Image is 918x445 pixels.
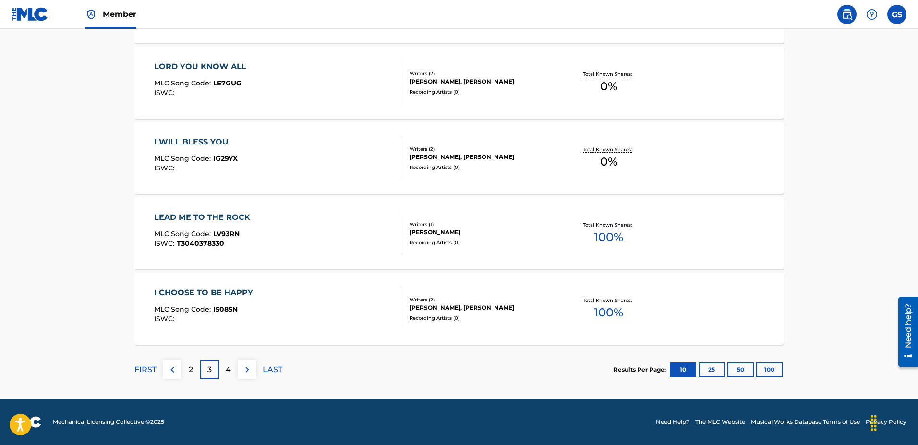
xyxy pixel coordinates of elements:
p: Results Per Page: [614,365,668,374]
button: 100 [756,362,783,377]
span: 0 % [600,78,617,95]
span: LE7GUG [213,79,242,87]
div: I CHOOSE TO BE HAPPY [154,287,258,299]
span: LV93RN [213,229,240,238]
p: Total Known Shares: [583,146,634,153]
div: Writers ( 2 ) [410,70,555,77]
span: T3040378330 [177,239,224,248]
div: Recording Artists ( 0 ) [410,164,555,171]
p: Total Known Shares: [583,71,634,78]
a: I WILL BLESS YOUMLC Song Code:IG29YXISWC:Writers (2)[PERSON_NAME], [PERSON_NAME]Recording Artists... [134,122,784,194]
span: I5085N [213,305,238,313]
span: ISWC : [154,88,177,97]
p: 3 [207,364,212,375]
div: Recording Artists ( 0 ) [410,88,555,96]
span: Member [103,9,136,20]
p: FIRST [134,364,157,375]
div: Recording Artists ( 0 ) [410,314,555,322]
div: Writers ( 2 ) [410,145,555,153]
span: 0 % [600,153,617,170]
div: LORD YOU KNOW ALL [154,61,251,72]
p: Total Known Shares: [583,221,634,229]
span: ISWC : [154,164,177,172]
a: Need Help? [656,418,689,426]
p: 2 [189,364,193,375]
iframe: Resource Center [891,292,918,372]
iframe: Chat Widget [870,399,918,445]
div: [PERSON_NAME], [PERSON_NAME] [410,77,555,86]
span: MLC Song Code : [154,154,213,163]
p: LAST [263,364,282,375]
div: Writers ( 1 ) [410,221,555,228]
a: LORD YOU KNOW ALLMLC Song Code:LE7GUGISWC:Writers (2)[PERSON_NAME], [PERSON_NAME]Recording Artist... [134,47,784,119]
a: I CHOOSE TO BE HAPPYMLC Song Code:I5085NISWC:Writers (2)[PERSON_NAME], [PERSON_NAME]Recording Art... [134,273,784,345]
img: MLC Logo [12,7,48,21]
div: Drag [866,409,882,437]
div: [PERSON_NAME] [410,228,555,237]
img: right [242,364,253,375]
button: 25 [699,362,725,377]
span: ISWC : [154,239,177,248]
button: 10 [670,362,696,377]
button: 50 [727,362,754,377]
span: IG29YX [213,154,238,163]
span: MLC Song Code : [154,79,213,87]
span: ISWC : [154,314,177,323]
div: Help [862,5,882,24]
div: I WILL BLESS YOU [154,136,238,148]
a: LEAD ME TO THE ROCKMLC Song Code:LV93RNISWC:T3040378330Writers (1)[PERSON_NAME]Recording Artists ... [134,197,784,269]
div: LEAD ME TO THE ROCK [154,212,255,223]
a: The MLC Website [695,418,745,426]
span: 100 % [594,229,623,246]
span: 100 % [594,304,623,321]
span: MLC Song Code : [154,229,213,238]
img: logo [12,416,41,428]
div: User Menu [887,5,906,24]
img: left [167,364,178,375]
a: Musical Works Database Terms of Use [751,418,860,426]
p: 4 [226,364,231,375]
p: Total Known Shares: [583,297,634,304]
div: [PERSON_NAME], [PERSON_NAME] [410,303,555,312]
div: [PERSON_NAME], [PERSON_NAME] [410,153,555,161]
a: Public Search [837,5,857,24]
a: Privacy Policy [866,418,906,426]
img: help [866,9,878,20]
div: Writers ( 2 ) [410,296,555,303]
img: search [841,9,853,20]
span: MLC Song Code : [154,305,213,313]
img: Top Rightsholder [85,9,97,20]
div: Recording Artists ( 0 ) [410,239,555,246]
span: Mechanical Licensing Collective © 2025 [53,418,164,426]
